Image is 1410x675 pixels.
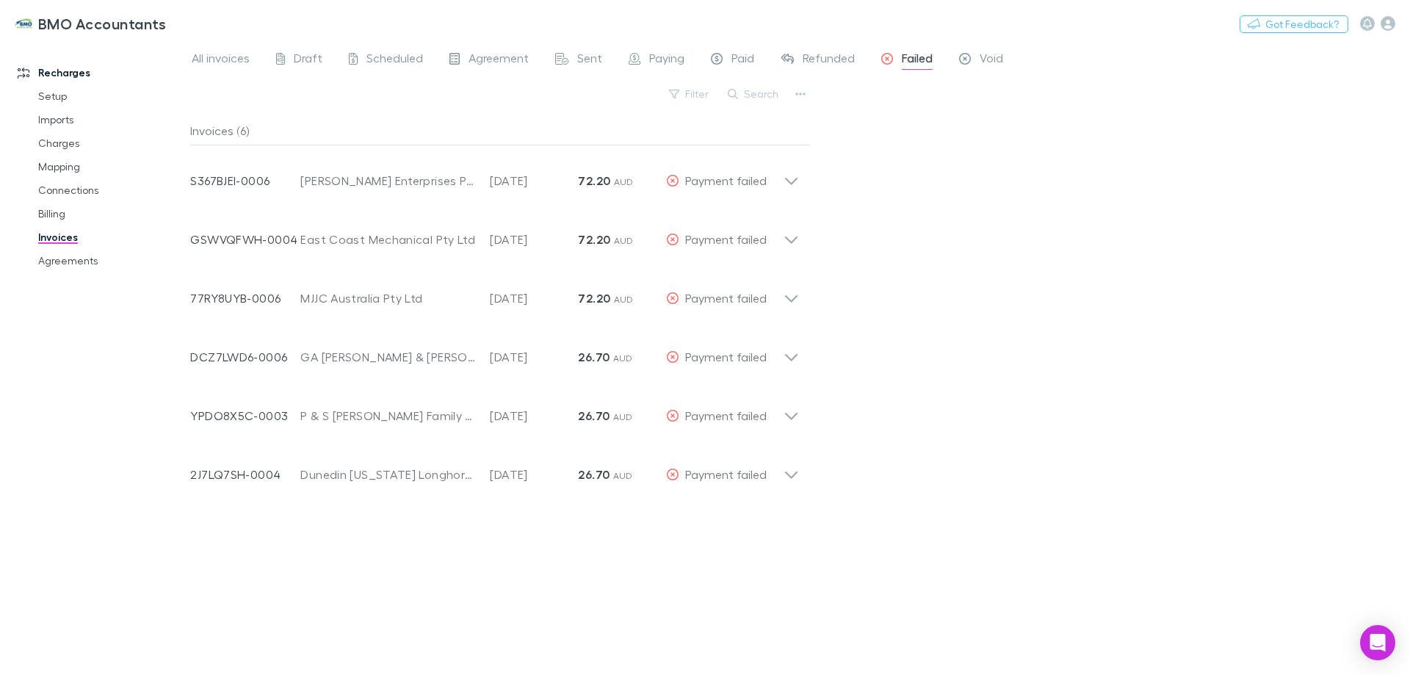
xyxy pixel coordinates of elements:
p: 2J7LQ7SH-0004 [190,466,300,483]
div: Open Intercom Messenger [1360,625,1395,660]
div: Dunedin [US_STATE] Longhorns Pty Ltd [300,466,475,483]
span: AUD [613,470,633,481]
div: GSWVQFWH-0004East Coast Mechanical Pty Ltd[DATE]72.20 AUDPayment failed [178,204,811,263]
span: Agreement [469,51,529,70]
span: All invoices [192,51,250,70]
span: Payment failed [685,467,767,481]
div: YPDO8X5C-0003P & S [PERSON_NAME] Family Trust[DATE]26.70 AUDPayment failed [178,380,811,439]
p: YPDO8X5C-0003 [190,407,300,425]
div: 2J7LQ7SH-0004Dunedin [US_STATE] Longhorns Pty Ltd[DATE]26.70 AUDPayment failed [178,439,811,498]
strong: 72.20 [578,173,610,188]
a: Recharges [3,61,198,84]
p: [DATE] [490,172,578,189]
strong: 72.20 [578,291,610,306]
a: Charges [23,131,198,155]
a: Invoices [23,225,198,249]
div: P & S [PERSON_NAME] Family Trust [300,407,475,425]
img: BMO Accountants's Logo [15,15,32,32]
span: AUD [613,411,633,422]
a: Imports [23,108,198,131]
div: S367BJEI-0006[PERSON_NAME] Enterprises Pty Ltd ATF [PERSON_NAME] Family Trust[DATE]72.20 AUDPayme... [178,145,811,204]
span: Payment failed [685,408,767,422]
p: [DATE] [490,348,578,366]
h3: BMO Accountants [38,15,167,32]
span: Scheduled [366,51,423,70]
button: Filter [662,85,717,103]
p: [DATE] [490,289,578,307]
span: Payment failed [685,291,767,305]
p: [DATE] [490,231,578,248]
span: AUD [613,353,633,364]
span: Void [980,51,1003,70]
a: BMO Accountants [6,6,176,41]
span: Payment failed [685,173,767,187]
a: Setup [23,84,198,108]
span: Refunded [803,51,855,70]
strong: 26.70 [578,408,610,423]
div: DCZ7LWD6-0006GA [PERSON_NAME] & [PERSON_NAME][DATE]26.70 AUDPayment failed [178,322,811,380]
span: AUD [614,176,634,187]
strong: 26.70 [578,467,610,482]
span: AUD [614,235,634,246]
span: AUD [614,294,634,305]
span: Paying [649,51,684,70]
span: Paid [731,51,754,70]
div: 77RY8UYB-0006MJJC Australia Pty Ltd[DATE]72.20 AUDPayment failed [178,263,811,322]
p: GSWVQFWH-0004 [190,231,300,248]
a: Mapping [23,155,198,178]
a: Connections [23,178,198,202]
div: GA [PERSON_NAME] & [PERSON_NAME] [300,348,475,366]
strong: 26.70 [578,350,610,364]
button: Got Feedback? [1240,15,1348,33]
span: Draft [294,51,322,70]
p: 77RY8UYB-0006 [190,289,300,307]
span: Payment failed [685,350,767,364]
div: MJJC Australia Pty Ltd [300,289,475,307]
p: DCZ7LWD6-0006 [190,348,300,366]
button: Search [720,85,787,103]
span: Payment failed [685,232,767,246]
div: East Coast Mechanical Pty Ltd [300,231,475,248]
p: [DATE] [490,466,578,483]
span: Sent [577,51,602,70]
span: Failed [902,51,933,70]
p: [DATE] [490,407,578,425]
a: Billing [23,202,198,225]
p: S367BJEI-0006 [190,172,300,189]
strong: 72.20 [578,232,610,247]
a: Agreements [23,249,198,272]
div: [PERSON_NAME] Enterprises Pty Ltd ATF [PERSON_NAME] Family Trust [300,172,475,189]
